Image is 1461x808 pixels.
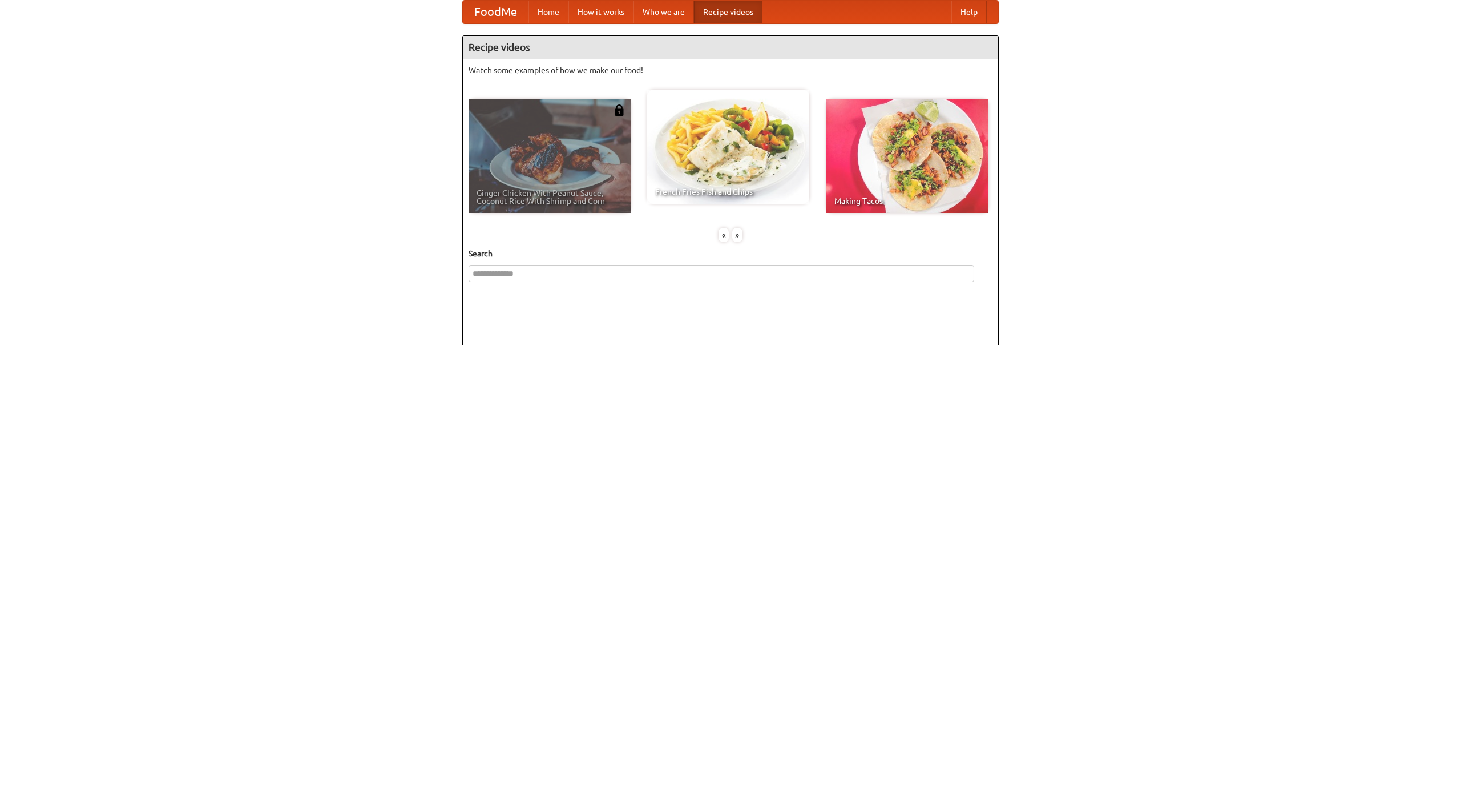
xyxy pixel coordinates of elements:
h4: Recipe videos [463,36,998,59]
a: FoodMe [463,1,528,23]
a: Recipe videos [694,1,762,23]
img: 483408.png [614,104,625,116]
a: Home [528,1,568,23]
a: Help [951,1,987,23]
p: Watch some examples of how we make our food! [469,65,992,76]
h5: Search [469,248,992,259]
span: French Fries Fish and Chips [655,188,801,196]
a: Making Tacos [826,99,988,213]
a: How it works [568,1,633,23]
div: » [732,228,742,242]
a: Who we are [633,1,694,23]
span: Making Tacos [834,197,980,205]
div: « [719,228,729,242]
a: French Fries Fish and Chips [647,90,809,204]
